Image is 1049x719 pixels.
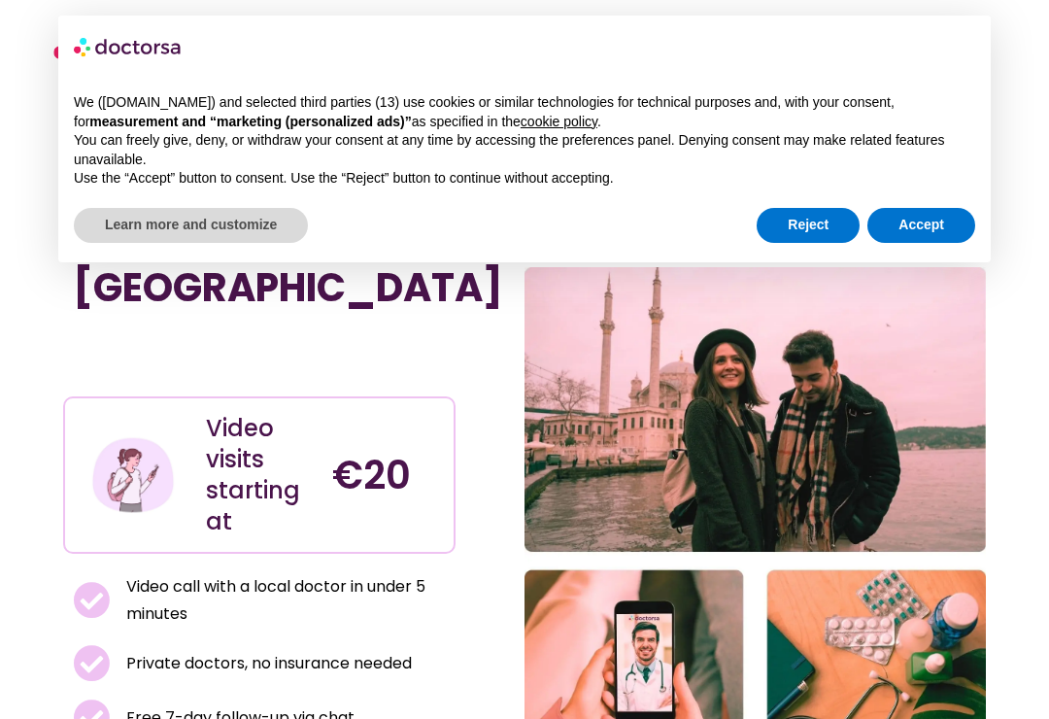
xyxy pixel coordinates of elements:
[74,131,975,169] p: You can freely give, deny, or withdraw your consent at any time by accessing the preferences pane...
[74,169,975,188] p: Use the “Accept” button to consent. Use the “Reject” button to continue without accepting.
[73,354,446,377] iframe: Customer reviews powered by Trustpilot
[867,208,975,243] button: Accept
[73,330,364,354] iframe: Customer reviews powered by Trustpilot
[757,208,860,243] button: Reject
[74,31,183,62] img: logo
[74,208,308,243] button: Learn more and customize
[121,650,412,677] span: Private doctors, no insurance needed
[332,452,439,498] h4: €20
[73,124,446,311] h1: See a doctor online in minutes in [GEOGRAPHIC_DATA]
[74,93,975,131] p: We ([DOMAIN_NAME]) and selected third parties (13) use cookies or similar technologies for techni...
[521,114,597,129] a: cookie policy
[121,573,445,628] span: Video call with a local doctor in under 5 minutes
[90,432,176,518] img: Illustration depicting a young woman in a casual outfit, engaged with her smartphone. She has a p...
[89,114,411,129] strong: measurement and “marketing (personalized ads)”
[206,413,313,537] div: Video visits starting at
